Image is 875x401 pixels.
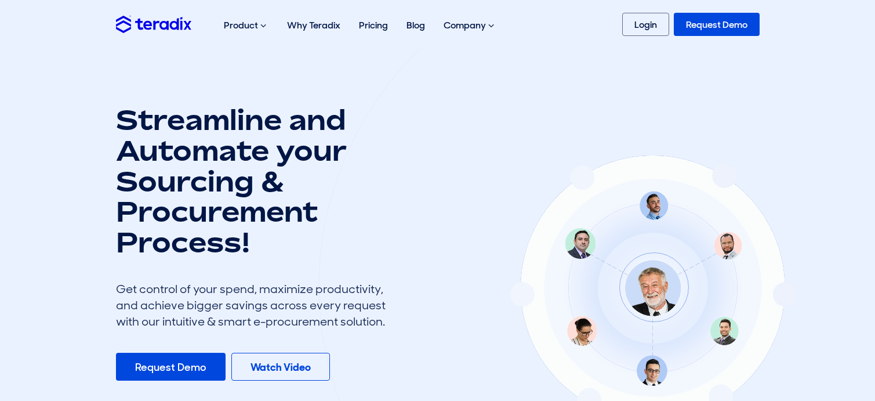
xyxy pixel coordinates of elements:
a: Request Demo [116,353,226,381]
a: Why Teradix [278,7,350,44]
h1: Streamline and Automate your Sourcing & Procurement Process! [116,104,394,258]
a: Pricing [350,7,397,44]
a: Request Demo [674,13,760,36]
div: Product [215,7,278,44]
img: Teradix logo [116,16,191,32]
a: Blog [397,7,434,44]
div: Get control of your spend, maximize productivity, and achieve bigger savings across every request... [116,281,394,330]
a: Watch Video [231,353,330,381]
div: Company [434,7,506,44]
b: Watch Video [250,360,311,374]
a: Login [622,13,669,36]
